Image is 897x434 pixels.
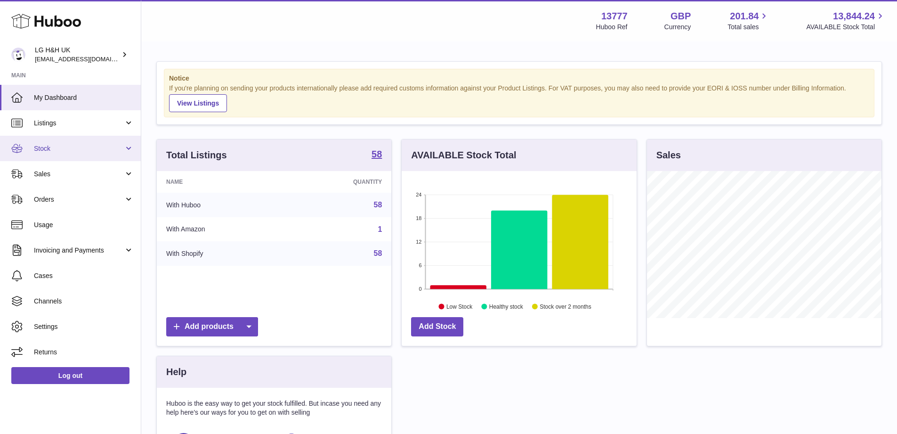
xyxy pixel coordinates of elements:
text: 18 [416,215,422,221]
a: View Listings [169,94,227,112]
h3: Sales [656,149,681,162]
span: Stock [34,144,124,153]
strong: 58 [372,149,382,159]
a: Log out [11,367,129,384]
span: Cases [34,271,134,280]
span: AVAILABLE Stock Total [806,23,886,32]
a: Add Stock [411,317,463,336]
a: 13,844.24 AVAILABLE Stock Total [806,10,886,32]
span: 13,844.24 [833,10,875,23]
a: 58 [372,149,382,161]
text: 24 [416,192,422,197]
span: Returns [34,348,134,357]
div: If you're planning on sending your products internationally please add required customs informati... [169,84,869,112]
div: Huboo Ref [596,23,628,32]
span: Settings [34,322,134,331]
th: Quantity [285,171,392,193]
td: With Amazon [157,217,285,242]
strong: 13777 [601,10,628,23]
a: 58 [374,201,382,209]
img: veechen@lghnh.co.uk [11,48,25,62]
text: 12 [416,239,422,245]
span: [EMAIL_ADDRESS][DOMAIN_NAME] [35,55,138,63]
span: My Dashboard [34,93,134,102]
th: Name [157,171,285,193]
span: Listings [34,119,124,128]
strong: Notice [169,74,869,83]
h3: Help [166,366,186,378]
text: 0 [419,286,422,292]
td: With Huboo [157,193,285,217]
span: Total sales [727,23,769,32]
a: Add products [166,317,258,336]
h3: Total Listings [166,149,227,162]
span: 201.84 [730,10,759,23]
td: With Shopify [157,241,285,266]
text: 6 [419,262,422,268]
span: Usage [34,221,134,229]
text: Low Stock [446,303,473,310]
a: 201.84 Total sales [727,10,769,32]
p: Huboo is the easy way to get your stock fulfilled. But incase you need any help here's our ways f... [166,399,382,417]
span: Channels [34,297,134,306]
span: Orders [34,195,124,204]
h3: AVAILABLE Stock Total [411,149,516,162]
a: 58 [374,249,382,257]
span: Sales [34,170,124,179]
strong: GBP [671,10,691,23]
text: Healthy stock [489,303,524,310]
span: Invoicing and Payments [34,246,124,255]
a: 1 [378,225,382,233]
text: Stock over 2 months [540,303,591,310]
div: Currency [664,23,691,32]
div: LG H&H UK [35,46,120,64]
